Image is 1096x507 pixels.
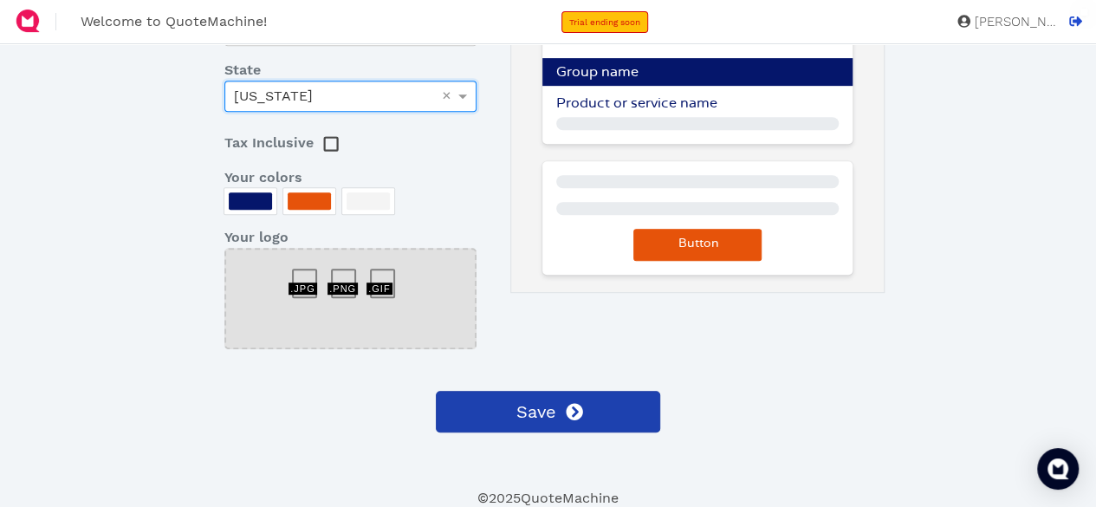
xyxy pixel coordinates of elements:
span: [PERSON_NAME] [970,16,1057,29]
div: Open Intercom Messenger [1037,448,1079,490]
a: Trial ending soon [561,11,648,33]
span: [US_STATE] [234,88,313,104]
button: Save [436,391,660,432]
span: Tax Inclusive [224,134,314,151]
span: Group name [556,65,639,79]
img: QuoteM_icon_flat.png [14,7,42,35]
button: Button [633,229,762,261]
span: × [442,88,451,103]
span: Clear value [439,81,454,111]
span: Welcome to QuoteMachine! [81,13,267,29]
span: Save [514,399,556,425]
span: State [224,60,261,81]
span: Trial ending soon [569,17,640,27]
span: Product or service name [556,96,717,110]
span: Your colors [224,167,302,188]
span: Button [676,237,719,250]
span: Your logo [224,227,289,248]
